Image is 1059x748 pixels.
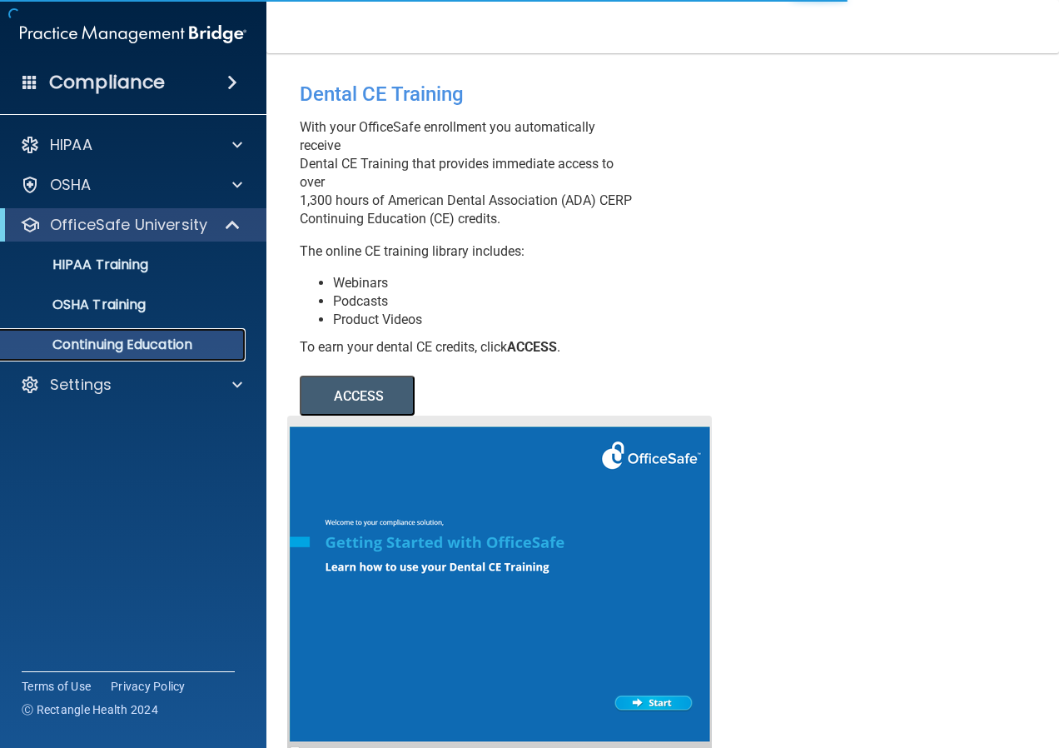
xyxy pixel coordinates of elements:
h4: Compliance [49,71,165,94]
li: Product Videos [333,311,638,329]
button: ACCESS [300,376,415,416]
div: To earn your dental CE credits, click . [300,338,638,357]
a: Terms of Use [22,678,91,695]
a: ACCESS [300,391,755,403]
p: OSHA [50,175,92,195]
p: The online CE training library includes: [300,242,638,261]
p: Settings [50,375,112,395]
img: PMB logo [20,17,246,51]
a: OfficeSafe University [20,215,241,235]
a: OSHA [20,175,242,195]
p: HIPAA [50,135,92,155]
span: Ⓒ Rectangle Health 2024 [22,701,158,718]
p: OSHA Training [11,297,146,313]
a: HIPAA [20,135,242,155]
a: Settings [20,375,242,395]
p: OfficeSafe University [50,215,207,235]
li: Webinars [333,274,638,292]
li: Podcasts [333,292,638,311]
div: Dental CE Training [300,70,638,118]
p: HIPAA Training [11,257,148,273]
b: ACCESS [507,339,557,355]
a: Privacy Policy [111,678,186,695]
p: With your OfficeSafe enrollment you automatically receive Dental CE Training that provides immedi... [300,118,638,228]
p: Continuing Education [11,337,238,353]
